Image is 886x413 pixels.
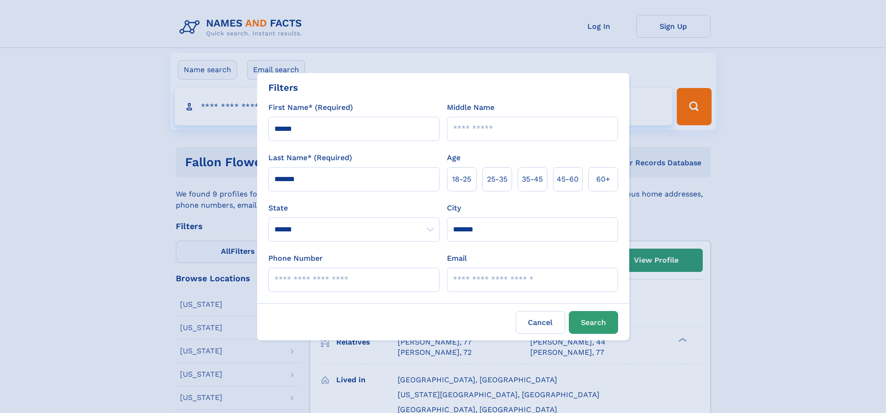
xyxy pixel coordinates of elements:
span: 18‑25 [452,174,471,185]
span: 60+ [596,174,610,185]
label: Middle Name [447,102,494,113]
div: Filters [268,81,298,95]
span: 45‑60 [557,174,579,185]
span: 35‑45 [522,174,543,185]
label: Age [447,152,460,163]
label: First Name* (Required) [268,102,353,113]
button: Search [569,311,618,334]
span: 25‑35 [487,174,507,185]
label: Last Name* (Required) [268,152,352,163]
label: Phone Number [268,253,323,264]
label: City [447,203,461,214]
label: Email [447,253,467,264]
label: State [268,203,440,214]
label: Cancel [516,311,565,334]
